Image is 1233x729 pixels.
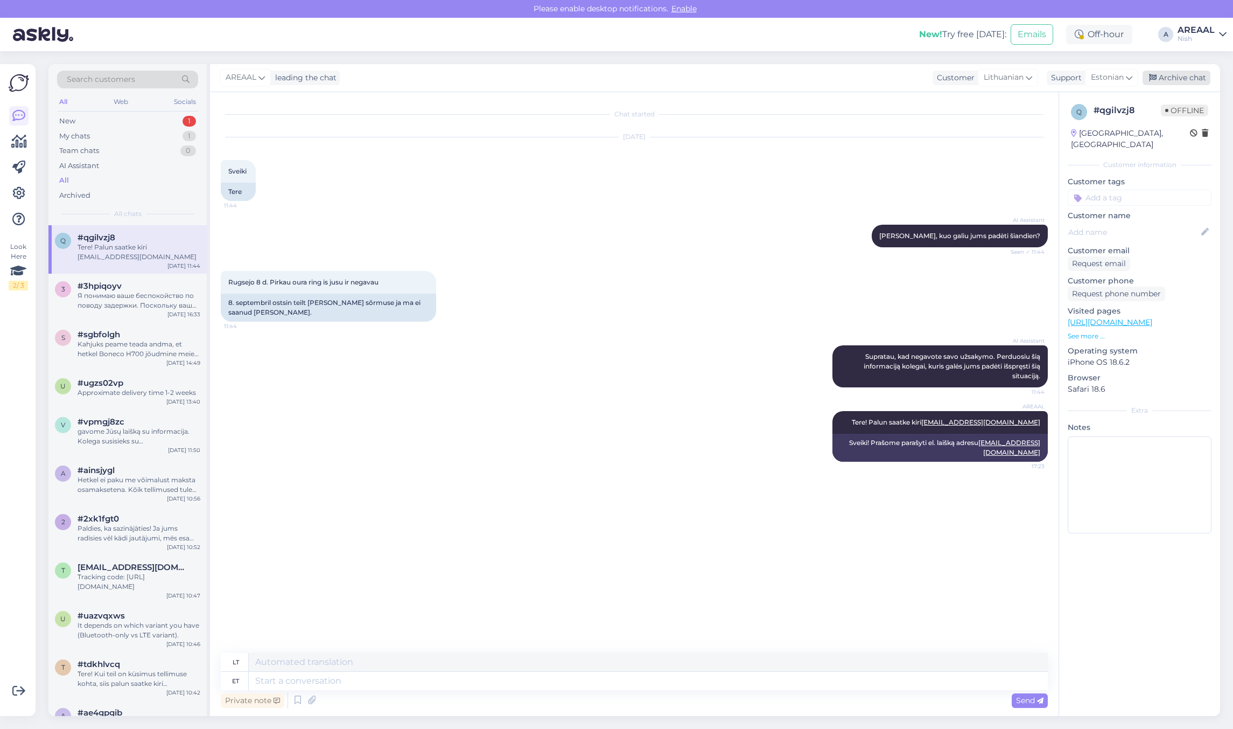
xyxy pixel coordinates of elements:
span: 2 [61,518,65,526]
p: Customer phone [1068,275,1211,287]
div: My chats [59,131,90,142]
a: [URL][DOMAIN_NAME] [1068,317,1152,327]
span: u [60,615,66,623]
div: [DATE] 14:49 [166,359,200,367]
div: gavome Jūsų laišką su informacija. Kolega susisieks su [GEOGRAPHIC_DATA], kai tik bus patikrinta ... [78,427,200,446]
div: Approximate delivery time 1-2 weeks [78,388,200,398]
div: [DATE] [221,132,1048,142]
a: AREAALNish [1178,26,1227,43]
div: Tere! Kui teil on küsimus tellimuse kohta, siis palun saatke kiri [EMAIL_ADDRESS][DOMAIN_NAME] [78,669,200,689]
div: Tere [221,183,256,201]
span: t [61,663,65,671]
div: Team chats [59,145,99,156]
img: Askly Logo [9,73,29,93]
div: 8. septembril ostsin teilt [PERSON_NAME] sõrmuse ja ma ei saanud [PERSON_NAME]. [221,294,436,322]
div: Archive chat [1143,71,1210,85]
p: See more ... [1068,331,1211,341]
div: AI Assistant [59,161,99,171]
div: [DATE] 11:44 [167,262,200,270]
span: 17:23 [1004,462,1045,470]
div: Я понимаю ваше беспокойство по поводу задержки. Поскольку ваш заказ все еще находится в обработке... [78,291,200,310]
span: #ae4gpgib [78,708,122,718]
p: Safari 18.6 [1068,384,1211,395]
div: [GEOGRAPHIC_DATA], [GEOGRAPHIC_DATA] [1071,128,1190,150]
p: Customer name [1068,210,1211,221]
span: q [1076,108,1082,116]
span: #sgbfolgh [78,330,120,339]
div: Sveiki! Prašome parašyti el. laišką adresu [832,434,1048,462]
span: #tdkhlvcq [78,659,120,669]
div: [DATE] 11:50 [168,446,200,454]
span: AREAAL [1004,402,1045,411]
div: Tere! Palun saatke kiri [EMAIL_ADDRESS][DOMAIN_NAME] [78,242,200,262]
p: Customer tags [1068,176,1211,188]
div: Request email [1068,256,1130,271]
span: 11:44 [224,322,264,330]
div: Web [111,95,130,109]
div: # qgilvzj8 [1094,104,1161,117]
span: a [61,712,66,720]
div: leading the chat [271,72,337,84]
input: Add name [1068,226,1199,238]
span: #vpmgj8zc [78,417,124,427]
div: Tracking code: [URL][DOMAIN_NAME] [78,572,200,592]
span: Search customers [67,74,135,85]
div: Archived [59,190,90,201]
div: AREAAL [1178,26,1215,34]
div: Paldies, ka sazinājāties! Ja jums radīsies vēl kādi jautājumi, mēs esam šeit, lai palīdzētu. [78,524,200,543]
span: AI Assistant [1004,216,1045,224]
div: A [1158,27,1173,42]
p: iPhone OS 18.6.2 [1068,357,1211,368]
span: AREAAL [226,72,256,84]
a: [EMAIL_ADDRESS][DOMAIN_NAME] [978,439,1040,456]
div: 1 [183,131,196,142]
span: #ainsjygl [78,466,115,475]
span: #qgilvzj8 [78,233,115,242]
p: Visited pages [1068,306,1211,317]
span: Tere! Palun saatke kiri [852,418,1040,426]
input: Add a tag [1068,190,1211,206]
div: Kahjuks peame teada andma, et hetkel Boneco H700 jõudmine meie lattu on hilinenud. Tarneaeg Teien... [78,339,200,359]
div: All [57,95,69,109]
div: It depends on which variant you have (Bluetooth-only vs LTE variant). [78,621,200,640]
div: Hetkel ei paku me võimalust maksta osamaksetena. Kõik tellimused tuleb tasuda täies mahus tellimi... [78,475,200,495]
span: Supratau, kad negavote savo užsakymo. Perduosiu šią informaciją kolegai, kuris galės jums padėti ... [864,352,1042,380]
span: #2xk1fgt0 [78,514,119,524]
span: t [61,566,65,574]
div: [DATE] 10:47 [166,592,200,600]
div: Request phone number [1068,287,1165,301]
span: #ugzs02vp [78,378,123,388]
span: [PERSON_NAME], kuo galiu jums padėti šiandien? [879,232,1040,240]
div: [DATE] 13:40 [166,398,200,406]
p: Browser [1068,372,1211,384]
span: Send [1016,696,1043,705]
button: Emails [1011,24,1053,45]
div: 1 [183,116,196,127]
div: Off-hour [1066,25,1132,44]
div: [DATE] 10:46 [166,640,200,648]
span: 11:44 [224,202,264,210]
div: lt [233,653,239,671]
span: AI Assistant [1004,337,1045,345]
p: Notes [1068,422,1211,433]
div: New [59,116,75,127]
span: #uazvqxws [78,611,125,621]
span: s [61,334,65,342]
div: [DATE] 10:56 [167,495,200,503]
span: 3 [61,285,65,293]
span: Enable [668,4,700,13]
span: v [61,421,65,429]
div: Customer [933,72,975,84]
div: 0 [180,145,196,156]
span: Sveiki [228,167,247,175]
span: All chats [114,209,142,219]
div: Extra [1068,406,1211,415]
a: [EMAIL_ADDRESS][DOMAIN_NAME] [921,418,1040,426]
span: 11:44 [1004,388,1045,396]
span: Lithuanian [984,72,1024,84]
div: Private note [221,693,284,708]
div: et [232,672,239,690]
div: 2 / 3 [9,281,28,290]
b: New! [919,29,942,39]
div: Nish [1178,34,1215,43]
